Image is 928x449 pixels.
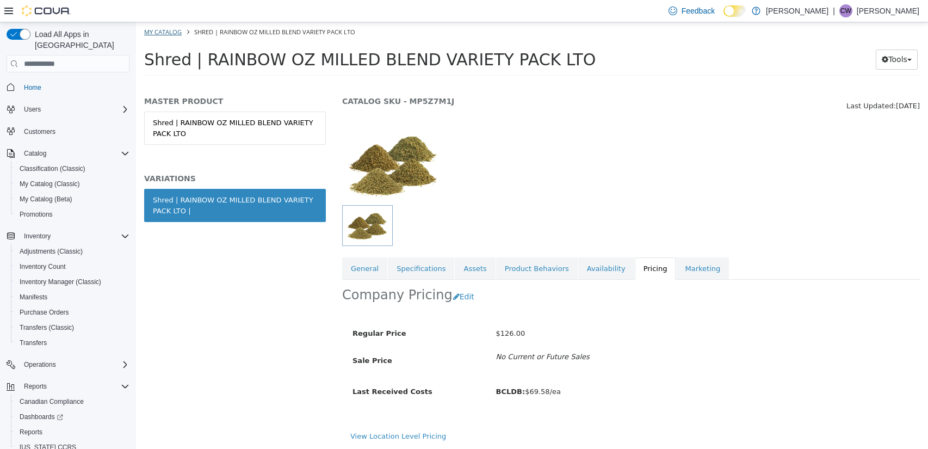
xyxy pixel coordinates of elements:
a: Availability [442,235,498,258]
h5: CATALOG SKU - MP5Z7M1J [206,74,635,84]
span: $126.00 [360,307,389,315]
a: Product Behaviors [360,235,442,258]
span: Promotions [15,208,129,221]
button: Purchase Orders [11,305,134,320]
button: Customers [2,124,134,139]
button: Reports [2,379,134,394]
span: Operations [20,358,129,371]
button: Operations [2,357,134,372]
span: Inventory [24,232,51,241]
span: My Catalog (Beta) [20,195,72,204]
span: Reports [20,380,129,393]
a: Inventory Count [15,260,70,273]
p: [PERSON_NAME] [857,4,919,17]
span: Catalog [20,147,129,160]
a: Pricing [499,235,540,258]
button: My Catalog (Classic) [11,176,134,192]
a: Specifications [252,235,318,258]
a: Transfers (Classic) [15,321,78,334]
h5: VARIATIONS [8,151,190,161]
img: Cova [22,5,71,16]
span: Inventory Count [20,262,66,271]
a: Shred | RAINBOW OZ MILLED BLEND VARIETY PACK LTO [8,89,190,122]
span: $69.58/ea [360,365,425,373]
button: Classification (Classic) [11,161,134,176]
span: Home [24,83,41,92]
span: Dashboards [15,410,129,423]
i: No Current or Future Sales [360,330,454,339]
span: Users [24,105,41,114]
a: Marketing [540,235,593,258]
span: Reports [24,382,47,391]
span: Feedback [682,5,715,16]
span: My Catalog (Beta) [15,193,129,206]
p: [PERSON_NAME] [766,4,828,17]
b: BCLDB: [360,365,389,373]
a: Purchase Orders [15,306,73,319]
span: Shred | RAINBOW OZ MILLED BLEND VARIETY PACK LTO [58,5,219,14]
button: Promotions [11,207,134,222]
a: Customers [20,125,60,138]
span: Adjustments (Classic) [15,245,129,258]
button: Transfers [11,335,134,350]
div: Carmen Woytas [839,4,852,17]
button: Adjustments (Classic) [11,244,134,259]
p: | [833,4,835,17]
h5: MASTER PRODUCT [8,74,190,84]
span: Home [20,80,129,94]
a: General [206,235,251,258]
a: Adjustments (Classic) [15,245,87,258]
a: Dashboards [11,409,134,425]
button: Catalog [20,147,51,160]
h2: Company Pricing [206,265,317,281]
span: Inventory Manager (Classic) [15,275,129,288]
button: Manifests [11,290,134,305]
button: Tools [740,27,782,47]
button: My Catalog (Beta) [11,192,134,207]
button: Inventory [20,230,55,243]
span: Manifests [15,291,129,304]
span: Reports [15,426,129,439]
a: Home [20,81,46,94]
span: Sale Price [216,334,256,342]
span: Inventory Count [15,260,129,273]
span: Operations [24,360,56,369]
span: Load All Apps in [GEOGRAPHIC_DATA] [30,29,129,51]
a: Reports [15,426,47,439]
span: Dashboards [20,413,63,421]
span: Transfers [15,336,129,349]
a: Canadian Compliance [15,395,88,408]
span: Reports [20,428,42,436]
span: Canadian Compliance [15,395,129,408]
button: Users [20,103,45,116]
button: Home [2,79,134,95]
button: Users [2,102,134,117]
button: Reports [11,425,134,440]
input: Dark Mode [723,5,746,17]
span: CW [840,4,851,17]
span: Customers [20,125,129,138]
span: My Catalog (Classic) [20,180,80,188]
span: Users [20,103,129,116]
span: Purchase Orders [20,308,69,317]
span: Inventory Manager (Classic) [20,278,101,286]
button: Inventory [2,229,134,244]
a: My Catalog [8,5,46,14]
a: Promotions [15,208,57,221]
span: Classification (Classic) [15,162,129,175]
span: Classification (Classic) [20,164,85,173]
span: Catalog [24,149,46,158]
div: Shred | RAINBOW OZ MILLED BLEND VARIETY PACK LTO | [17,173,181,194]
a: My Catalog (Beta) [15,193,77,206]
span: [DATE] [760,79,784,88]
span: My Catalog (Classic) [15,177,129,190]
button: Catalog [2,146,134,161]
span: Last Updated: [710,79,760,88]
button: Transfers (Classic) [11,320,134,335]
span: Transfers [20,339,47,347]
span: Transfers (Classic) [15,321,129,334]
a: Transfers [15,336,51,349]
a: Classification (Classic) [15,162,90,175]
span: Canadian Compliance [20,397,84,406]
span: Transfers (Classic) [20,323,74,332]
